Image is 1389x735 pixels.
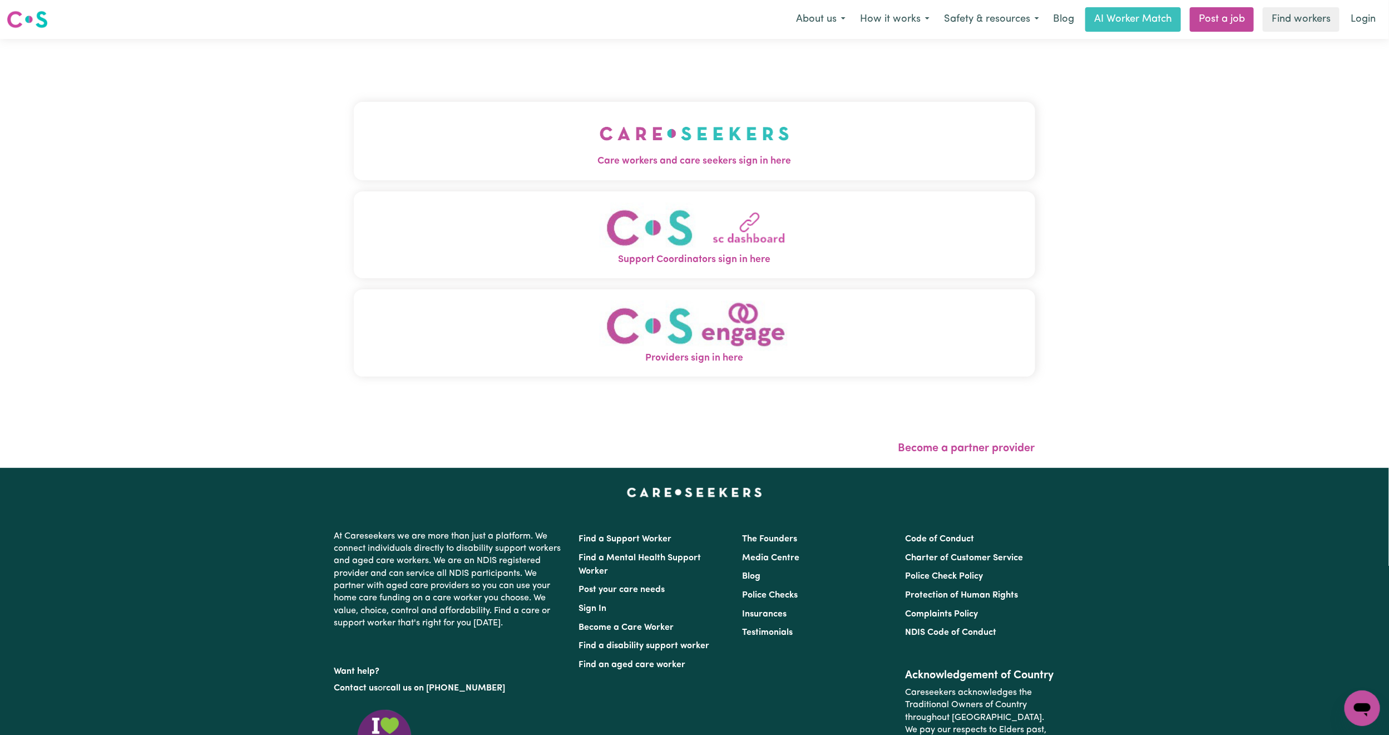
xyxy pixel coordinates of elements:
a: Blog [742,572,760,581]
a: Protection of Human Rights [905,591,1018,600]
a: Media Centre [742,554,799,563]
button: Care workers and care seekers sign in here [354,102,1035,180]
a: Testimonials [742,628,793,637]
a: Find a Support Worker [579,535,672,544]
a: Police Checks [742,591,798,600]
a: Become a Care Worker [579,623,674,632]
p: or [334,678,566,699]
a: NDIS Code of Conduct [905,628,996,637]
a: Find an aged care worker [579,660,686,669]
iframe: Button to launch messaging window, conversation in progress [1344,690,1380,726]
h2: Acknowledgement of Country [905,669,1055,682]
a: Login [1344,7,1382,32]
a: The Founders [742,535,797,544]
button: About us [789,8,853,31]
a: Contact us [334,684,378,693]
button: How it works [853,8,937,31]
a: Code of Conduct [905,535,974,544]
a: Complaints Policy [905,610,978,619]
a: Careseekers home page [627,488,762,497]
a: Careseekers logo [7,7,48,32]
a: Insurances [742,610,787,619]
a: Post your care needs [579,585,665,594]
button: Support Coordinators sign in here [354,191,1035,279]
a: Blog [1046,7,1081,32]
span: Support Coordinators sign in here [354,253,1035,267]
a: AI Worker Match [1085,7,1181,32]
a: Sign In [579,604,607,613]
a: Police Check Policy [905,572,983,581]
button: Safety & resources [937,8,1046,31]
img: Careseekers logo [7,9,48,29]
button: Providers sign in here [354,289,1035,377]
p: Want help? [334,661,566,678]
a: Find workers [1263,7,1339,32]
span: Providers sign in here [354,351,1035,366]
a: Become a partner provider [898,443,1035,454]
a: call us on [PHONE_NUMBER] [387,684,506,693]
a: Post a job [1190,7,1254,32]
a: Find a disability support worker [579,642,710,650]
a: Charter of Customer Service [905,554,1023,563]
a: Find a Mental Health Support Worker [579,554,701,576]
p: At Careseekers we are more than just a platform. We connect individuals directly to disability su... [334,526,566,634]
span: Care workers and care seekers sign in here [354,154,1035,169]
